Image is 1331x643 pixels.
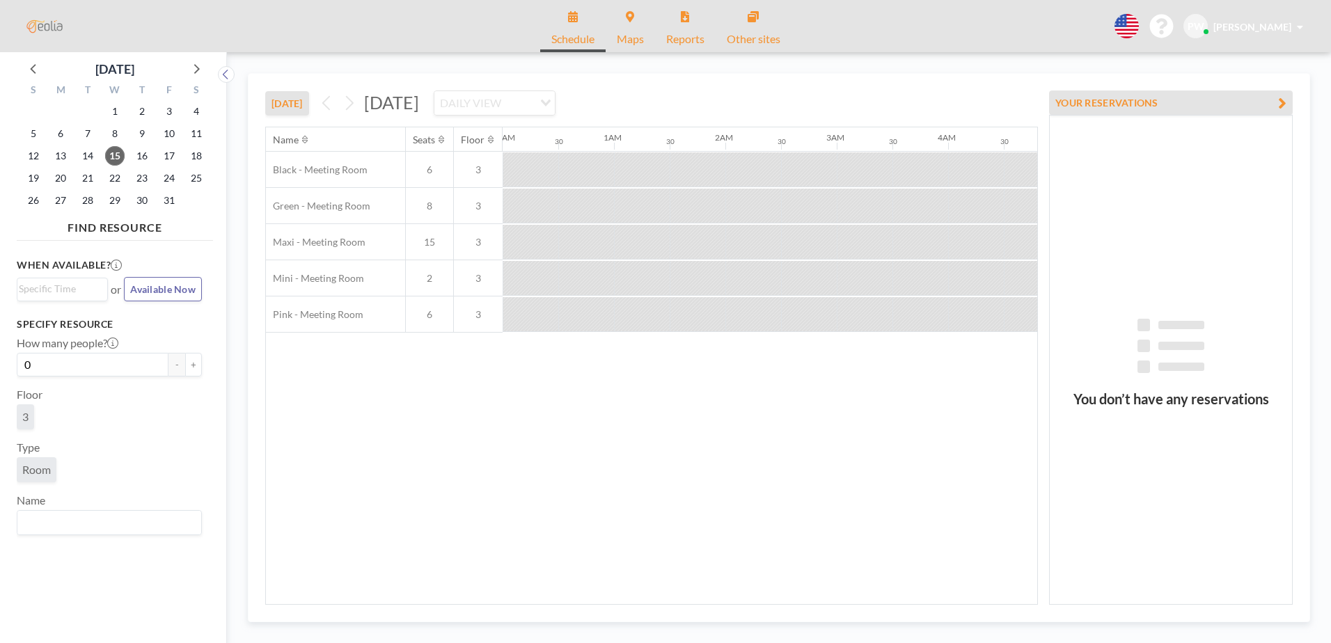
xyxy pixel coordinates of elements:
[492,132,515,143] div: 12AM
[266,164,368,176] span: Black - Meeting Room
[24,124,43,143] span: Sunday, October 5, 2025
[187,102,206,121] span: Saturday, October 4, 2025
[454,164,503,176] span: 3
[727,33,780,45] span: Other sites
[78,146,97,166] span: Tuesday, October 14, 2025
[17,493,45,507] label: Name
[20,82,47,100] div: S
[826,132,844,143] div: 3AM
[95,59,134,79] div: [DATE]
[78,124,97,143] span: Tuesday, October 7, 2025
[74,82,102,100] div: T
[273,134,299,146] div: Name
[505,94,532,112] input: Search for option
[159,102,179,121] span: Friday, October 3, 2025
[159,168,179,188] span: Friday, October 24, 2025
[17,388,42,402] label: Floor
[778,137,786,146] div: 30
[105,124,125,143] span: Wednesday, October 8, 2025
[185,353,202,376] button: +
[889,137,897,146] div: 30
[187,124,206,143] span: Saturday, October 11, 2025
[22,410,29,423] span: 3
[17,336,118,350] label: How many people?
[24,168,43,188] span: Sunday, October 19, 2025
[715,132,733,143] div: 2AM
[265,91,309,116] button: [DATE]
[132,102,152,121] span: Thursday, October 2, 2025
[434,91,555,115] div: Search for option
[454,308,503,321] span: 3
[19,514,194,532] input: Search for option
[132,124,152,143] span: Thursday, October 9, 2025
[938,132,956,143] div: 4AM
[17,278,107,299] div: Search for option
[24,146,43,166] span: Sunday, October 12, 2025
[105,102,125,121] span: Wednesday, October 1, 2025
[22,463,51,476] span: Room
[406,200,453,212] span: 8
[105,191,125,210] span: Wednesday, October 29, 2025
[132,168,152,188] span: Thursday, October 23, 2025
[22,13,67,40] img: organization-logo
[19,281,100,296] input: Search for option
[617,33,644,45] span: Maps
[17,215,213,235] h4: FIND RESOURCE
[130,283,196,295] span: Available Now
[17,511,201,534] div: Search for option
[1049,90,1293,115] button: YOUR RESERVATIONS
[666,33,704,45] span: Reports
[555,137,563,146] div: 30
[159,191,179,210] span: Friday, October 31, 2025
[666,137,675,146] div: 30
[454,236,503,248] span: 3
[364,92,419,113] span: [DATE]
[461,134,485,146] div: Floor
[17,440,40,454] label: Type
[406,272,453,285] span: 2
[182,82,210,100] div: S
[413,134,435,146] div: Seats
[51,191,70,210] span: Monday, October 27, 2025
[155,82,182,100] div: F
[17,318,202,331] h3: Specify resource
[124,277,202,301] button: Available Now
[78,191,97,210] span: Tuesday, October 28, 2025
[454,272,503,285] span: 3
[604,132,622,143] div: 1AM
[437,94,504,112] span: DAILY VIEW
[1188,20,1204,33] span: PW
[24,191,43,210] span: Sunday, October 26, 2025
[551,33,594,45] span: Schedule
[454,200,503,212] span: 3
[132,146,152,166] span: Thursday, October 16, 2025
[159,146,179,166] span: Friday, October 17, 2025
[105,146,125,166] span: Wednesday, October 15, 2025
[102,82,129,100] div: W
[406,164,453,176] span: 6
[266,236,365,248] span: Maxi - Meeting Room
[187,168,206,188] span: Saturday, October 25, 2025
[1213,21,1291,33] span: [PERSON_NAME]
[406,308,453,321] span: 6
[78,168,97,188] span: Tuesday, October 21, 2025
[51,146,70,166] span: Monday, October 13, 2025
[1000,137,1009,146] div: 30
[51,124,70,143] span: Monday, October 6, 2025
[128,82,155,100] div: T
[266,272,364,285] span: Mini - Meeting Room
[187,146,206,166] span: Saturday, October 18, 2025
[406,236,453,248] span: 15
[132,191,152,210] span: Thursday, October 30, 2025
[51,168,70,188] span: Monday, October 20, 2025
[111,283,121,296] span: or
[105,168,125,188] span: Wednesday, October 22, 2025
[47,82,74,100] div: M
[266,308,363,321] span: Pink - Meeting Room
[168,353,185,376] button: -
[159,124,179,143] span: Friday, October 10, 2025
[266,200,370,212] span: Green - Meeting Room
[1050,390,1292,408] h3: You don’t have any reservations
